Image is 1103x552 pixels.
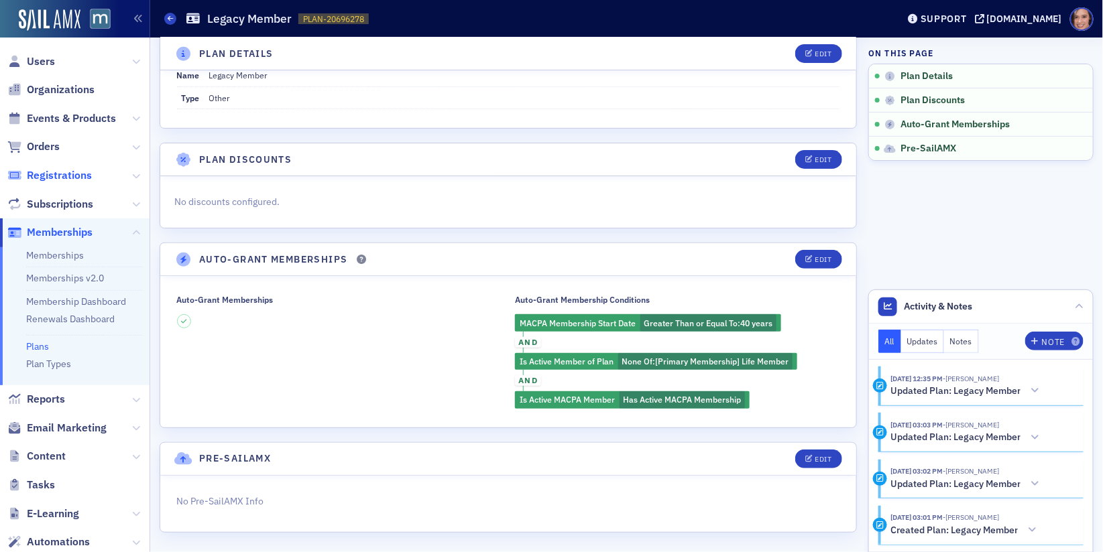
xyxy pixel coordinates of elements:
[901,330,945,353] button: Updates
[174,195,842,209] p: No discounts configured.
[27,506,79,521] span: E-Learning
[27,225,93,240] span: Memberships
[890,466,943,476] time: 10/7/2024 03:02 PM
[19,9,80,31] a: SailAMX
[901,119,1010,131] span: Auto-Grant Memberships
[943,512,999,522] span: Luke Abell
[231,21,255,46] div: Close
[26,313,115,325] a: Renewals Dashboard
[1025,332,1084,350] button: Note
[27,111,116,126] span: Events & Products
[890,512,943,522] time: 10/7/2024 03:01 PM
[815,256,831,263] div: Edit
[90,9,111,29] img: SailAMX
[890,431,1021,443] h5: Updated Plan: Legacy Member
[890,384,1044,398] button: Updated Plan: Legacy Member
[209,87,840,109] dd: Other
[303,13,364,25] span: PLAN-20696278
[873,378,887,393] div: Activity
[26,249,84,261] a: Memberships
[7,392,65,407] a: Reports
[795,450,841,468] button: Edit
[27,169,241,183] div: Recent message
[19,354,249,381] button: Search for help
[975,14,1067,23] button: [DOMAIN_NAME]
[7,139,60,154] a: Orders
[890,478,1021,490] h5: Updated Plan: Legacy Member
[515,295,650,305] div: Auto-Grant Membership Conditions
[60,202,137,216] div: [PERSON_NAME]
[199,452,271,466] h4: Pre-SailAMX
[19,411,249,436] div: Event Creation
[27,118,241,141] p: How can we help?
[795,250,841,269] button: Edit
[1042,338,1065,346] div: Note
[26,272,104,284] a: Memberships v2.0
[179,418,268,472] button: Help
[868,47,1094,59] h4: On this page
[209,64,840,86] dd: Legacy Member
[27,54,55,69] span: Users
[943,466,999,476] span: Luke Abell
[905,299,973,314] span: Activity & Notes
[19,387,249,411] div: Applying a Coupon to an Order
[14,178,254,227] div: Profile image for AidanGot it, but in [PERSON_NAME]'s case, she fits all those conditions, but sh...
[795,150,841,169] button: Edit
[27,417,225,431] div: Event Creation
[27,260,224,274] div: We typically reply within 2 hours
[7,82,95,97] a: Organizations
[111,452,158,461] span: Messages
[213,452,234,461] span: Help
[177,70,200,80] span: Name
[199,253,348,267] h4: Auto-Grant Memberships
[27,189,54,216] img: Profile image for Aidan
[815,50,831,58] div: Edit
[89,418,178,472] button: Messages
[815,456,831,463] div: Edit
[1070,7,1094,31] span: Profile
[207,11,292,27] h1: Legacy Member
[26,358,71,370] a: Plan Types
[27,360,109,374] span: Search for help
[873,472,887,486] div: Activity
[27,246,224,260] div: Send us a message
[182,92,200,103] span: Type
[27,95,241,118] p: Hi [PERSON_NAME]
[873,425,887,439] div: Activity
[944,330,979,353] button: Notes
[177,494,840,508] p: No Pre-SailAMX Info
[27,535,90,549] span: Automations
[140,202,178,216] div: • [DATE]
[7,506,79,521] a: E-Learning
[901,143,956,155] span: Pre-SailAMX
[7,168,92,183] a: Registrations
[7,449,66,464] a: Content
[27,392,225,406] div: Applying a Coupon to an Order
[27,82,95,97] span: Organizations
[26,340,49,352] a: Plans
[890,477,1044,491] button: Updated Plan: Legacy Member
[890,523,1041,537] button: Created Plan: Legacy Member
[13,234,255,285] div: Send us a messageWe typically reply within 2 hours
[890,420,943,429] time: 10/7/2024 03:03 PM
[7,225,93,240] a: Memberships
[7,535,90,549] a: Automations
[890,374,943,383] time: 10/9/2024 12:35 PM
[54,319,181,330] span: Updated [DATE] 09:46 EDT
[199,153,292,167] h4: Plan Discounts
[13,157,255,228] div: Recent messageProfile image for AidanGot it, but in [PERSON_NAME]'s case, she fits all those cond...
[873,518,887,532] div: Activity
[27,168,92,183] span: Registrations
[26,295,126,307] a: Membership Dashboard
[7,111,116,126] a: Events & Products
[795,44,841,63] button: Edit
[987,13,1062,25] div: [DOMAIN_NAME]
[27,478,55,492] span: Tasks
[14,293,254,342] div: Status: All Systems OperationalUpdated [DATE] 09:46 EDT
[27,449,66,464] span: Content
[943,374,999,383] span: Luke Abell
[901,94,965,107] span: Plan Discounts
[80,9,111,31] a: View Homepage
[27,421,107,435] span: Email Marketing
[7,421,107,435] a: Email Marketing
